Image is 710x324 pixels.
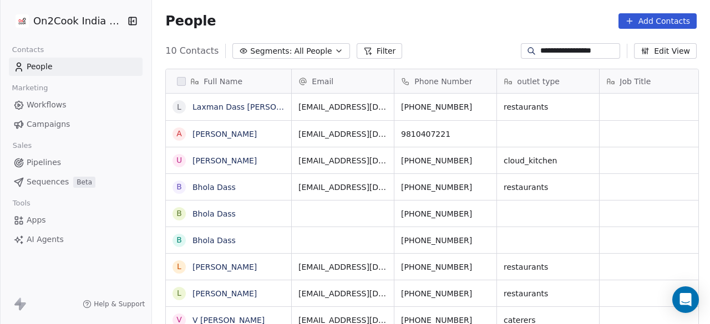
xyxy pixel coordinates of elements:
[504,261,592,272] span: restaurants
[165,13,216,29] span: People
[401,288,490,299] span: [PHONE_NUMBER]
[9,230,143,249] a: AI Agents
[600,69,702,93] div: Job Title
[298,128,387,140] span: [EMAIL_ADDRESS][DOMAIN_NAME]
[298,261,387,272] span: [EMAIL_ADDRESS][DOMAIN_NAME]
[27,234,64,245] span: AI Agents
[401,182,490,193] span: [PHONE_NUMBER]
[192,289,257,298] a: [PERSON_NAME]
[177,181,182,193] div: B
[504,182,592,193] span: restaurants
[192,183,236,192] a: Bhola Dass
[7,42,49,58] span: Contacts
[94,300,145,308] span: Help & Support
[298,101,387,112] span: [EMAIL_ADDRESS][DOMAIN_NAME]
[73,177,95,188] span: Beta
[9,96,143,114] a: Workflows
[192,102,312,111] a: Laxman Dass [PERSON_NAME]
[192,130,257,138] a: [PERSON_NAME]
[394,69,496,93] div: Phone Number
[9,58,143,76] a: People
[634,43,697,59] button: Edit View
[312,76,333,87] span: Email
[504,101,592,112] span: restaurants
[7,80,53,96] span: Marketing
[27,119,70,130] span: Campaigns
[166,69,291,93] div: Full Name
[517,76,560,87] span: outlet type
[298,182,387,193] span: [EMAIL_ADDRESS][DOMAIN_NAME]
[357,43,403,59] button: Filter
[672,286,699,313] div: Open Intercom Messenger
[177,234,182,246] div: B
[401,155,490,166] span: [PHONE_NUMBER]
[177,101,181,113] div: L
[27,61,53,73] span: People
[177,128,182,140] div: A
[33,14,125,28] span: On2Cook India Pvt. Ltd.
[298,288,387,299] span: [EMAIL_ADDRESS][DOMAIN_NAME]
[27,176,69,188] span: Sequences
[401,235,490,246] span: [PHONE_NUMBER]
[401,101,490,112] span: [PHONE_NUMBER]
[9,115,143,133] a: Campaigns
[177,287,181,299] div: L
[401,208,490,219] span: [PHONE_NUMBER]
[504,288,592,299] span: restaurants
[177,208,182,219] div: B
[401,261,490,272] span: [PHONE_NUMBER]
[9,173,143,191] a: SequencesBeta
[192,263,257,271] a: [PERSON_NAME]
[16,14,29,28] img: on2cook%20logo-04%20copy.jpg
[497,69,599,93] div: outlet type
[27,157,61,168] span: Pipelines
[27,214,46,226] span: Apps
[9,153,143,172] a: Pipelines
[83,300,145,308] a: Help & Support
[27,99,67,111] span: Workflows
[618,13,697,29] button: Add Contacts
[414,76,472,87] span: Phone Number
[176,155,182,166] div: U
[401,128,490,140] span: 9810407221
[250,45,292,57] span: Segments:
[192,209,236,218] a: Bhola Dass
[620,76,651,87] span: Job Title
[9,211,143,229] a: Apps
[192,236,236,245] a: Bhola Dass
[177,261,181,272] div: L
[504,155,592,166] span: cloud_kitchen
[8,195,35,212] span: Tools
[165,44,219,58] span: 10 Contacts
[292,69,394,93] div: Email
[204,76,242,87] span: Full Name
[298,155,387,166] span: [EMAIL_ADDRESS][DOMAIN_NAME]
[192,156,257,165] a: [PERSON_NAME]
[13,12,120,30] button: On2Cook India Pvt. Ltd.
[294,45,332,57] span: All People
[8,137,37,154] span: Sales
